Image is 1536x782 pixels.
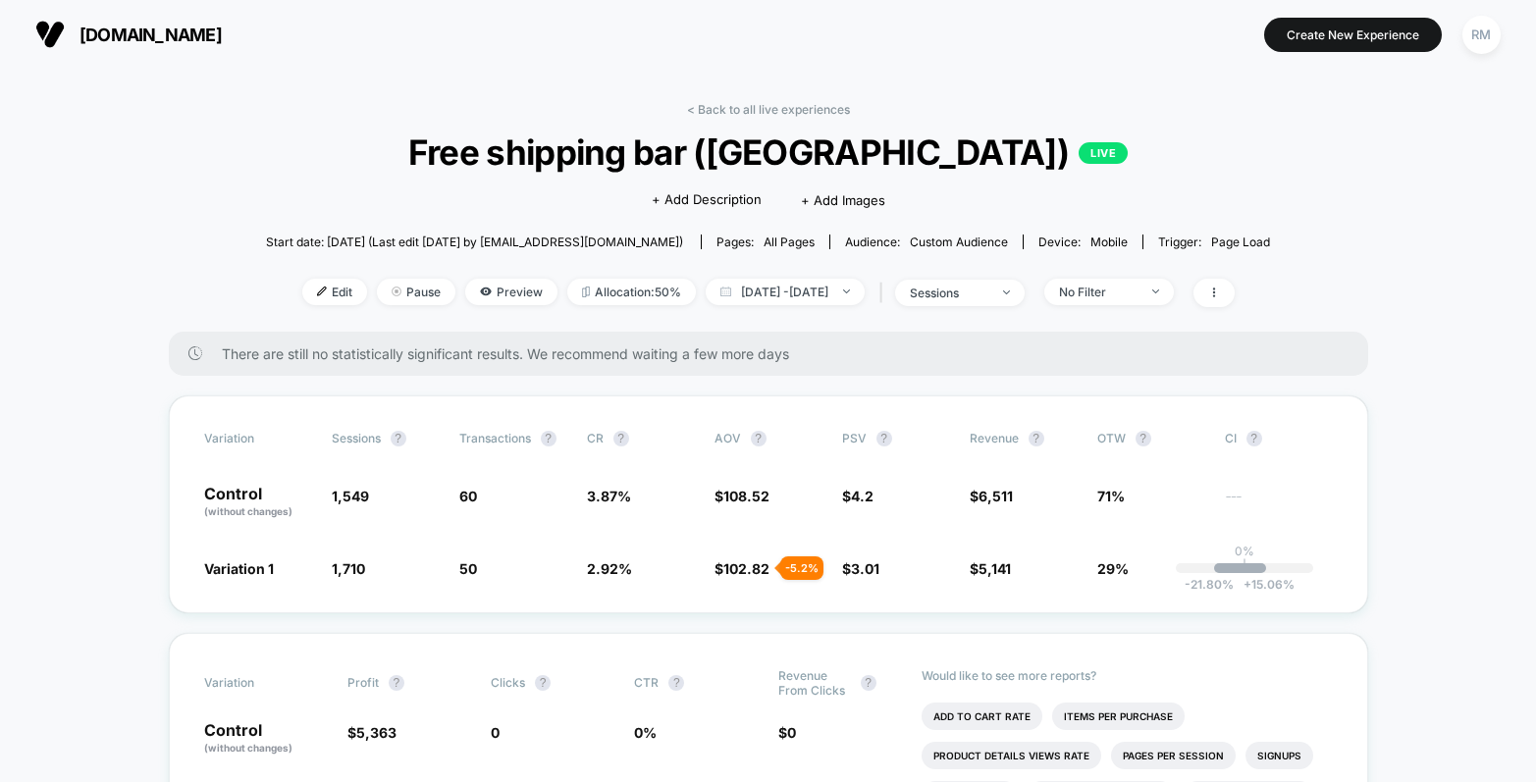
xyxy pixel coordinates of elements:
[302,279,367,305] span: Edit
[35,20,65,49] img: Visually logo
[1079,142,1128,164] p: LIVE
[1158,235,1270,249] div: Trigger:
[751,431,767,446] button: ?
[1059,285,1138,299] div: No Filter
[491,675,525,690] span: Clicks
[1457,15,1507,55] button: RM
[29,19,228,50] button: [DOMAIN_NAME]
[459,560,477,577] span: 50
[347,724,397,741] span: $
[79,25,222,45] span: [DOMAIN_NAME]
[778,724,796,741] span: $
[204,722,328,756] p: Control
[715,560,769,577] span: $
[1111,742,1236,769] li: Pages Per Session
[587,488,631,504] span: 3.87 %
[1097,488,1125,504] span: 71%
[1462,16,1501,54] div: RM
[970,560,1011,577] span: $
[723,560,769,577] span: 102.82
[204,668,312,698] span: Variation
[922,668,1333,683] p: Would like to see more reports?
[842,488,874,504] span: $
[1245,742,1313,769] li: Signups
[204,742,292,754] span: (without changes)
[204,505,292,517] span: (without changes)
[851,488,874,504] span: 4.2
[723,488,769,504] span: 108.52
[842,431,867,445] span: PSV
[1097,560,1129,577] span: 29%
[204,560,274,577] span: Variation 1
[715,431,741,445] span: AOV
[582,287,590,297] img: rebalance
[204,486,312,519] p: Control
[843,289,850,293] img: end
[910,286,988,300] div: sessions
[1211,235,1270,249] span: Page Load
[459,431,531,445] span: Transactions
[764,235,815,249] span: all pages
[541,431,556,446] button: ?
[389,675,404,691] button: ?
[491,724,500,741] span: 0
[1225,431,1333,446] span: CI
[778,668,851,698] span: Revenue From Clicks
[979,488,1013,504] span: 6,511
[1243,558,1246,573] p: |
[204,431,312,446] span: Variation
[634,675,659,690] span: CTR
[979,560,1011,577] span: 5,141
[613,431,629,446] button: ?
[392,287,401,296] img: end
[1029,431,1044,446] button: ?
[787,724,796,741] span: 0
[668,675,684,691] button: ?
[1003,290,1010,294] img: end
[845,235,1008,249] div: Audience:
[1152,289,1159,293] img: end
[1246,431,1262,446] button: ?
[634,724,657,741] span: 0 %
[1244,577,1251,592] span: +
[922,742,1101,769] li: Product Details Views Rate
[316,131,1219,173] span: Free shipping bar ([GEOGRAPHIC_DATA])
[1097,431,1205,446] span: OTW
[567,279,696,305] span: Allocation: 50%
[716,235,815,249] div: Pages:
[970,488,1013,504] span: $
[780,556,823,580] div: - 5.2 %
[1052,703,1185,730] li: Items Per Purchase
[356,724,397,741] span: 5,363
[1090,235,1128,249] span: mobile
[1023,235,1142,249] span: Device:
[801,192,885,208] span: + Add Images
[317,287,327,296] img: edit
[861,675,876,691] button: ?
[465,279,557,305] span: Preview
[842,560,879,577] span: $
[910,235,1008,249] span: Custom Audience
[970,431,1019,445] span: Revenue
[1264,18,1442,52] button: Create New Experience
[222,345,1329,362] span: There are still no statistically significant results. We recommend waiting a few more days
[1235,544,1254,558] p: 0%
[1234,577,1295,592] span: 15.06 %
[720,287,731,296] img: calendar
[587,431,604,445] span: CR
[377,279,455,305] span: Pause
[652,190,762,210] span: + Add Description
[535,675,551,691] button: ?
[459,488,477,504] span: 60
[391,431,406,446] button: ?
[715,488,769,504] span: $
[347,675,379,690] span: Profit
[587,560,632,577] span: 2.92 %
[1225,491,1333,519] span: ---
[851,560,879,577] span: 3.01
[332,488,369,504] span: 1,549
[1136,431,1151,446] button: ?
[332,560,365,577] span: 1,710
[332,431,381,445] span: Sessions
[687,102,850,117] a: < Back to all live experiences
